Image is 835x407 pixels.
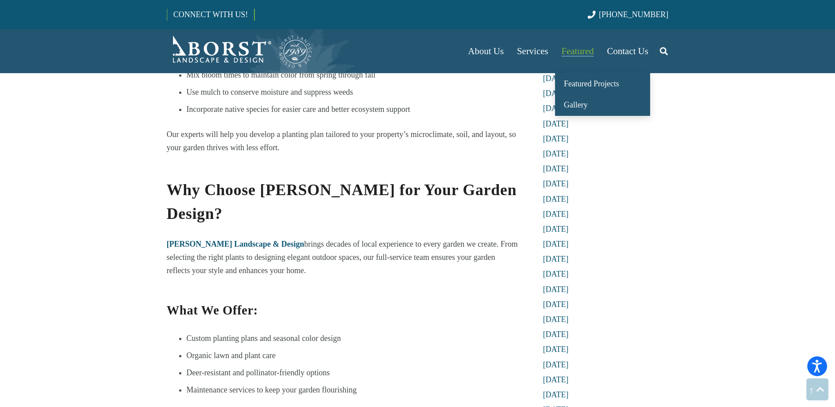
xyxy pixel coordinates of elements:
a: [DATE] [543,179,569,188]
a: [DATE] [543,330,569,339]
span: Use mulch to conserve moisture and suppress weeds [187,88,353,96]
a: [DATE] [543,255,569,263]
a: [DATE] [543,89,569,98]
span: Custom planting plans and seasonal color design [187,334,341,343]
a: [DATE] [543,119,569,128]
span: Gallery [564,100,588,109]
a: [DATE] [543,134,569,143]
a: [DATE] [543,360,569,369]
a: Contact Us [600,29,655,73]
a: Featured [555,29,600,73]
a: About Us [461,29,510,73]
a: CONNECT WITH US! [167,4,254,25]
a: Featured Projects [555,73,650,95]
span: Maintenance services to keep your garden flourishing [187,385,357,394]
a: [DATE] [543,104,569,113]
a: Borst-Logo [167,33,313,69]
a: Back to top [806,378,828,400]
a: [DATE] [543,195,569,203]
span: Incorporate native species for easier care and better ecosystem support [187,105,410,114]
a: [DATE] [543,210,569,218]
a: [DATE] [543,300,569,309]
a: [DATE] [543,375,569,384]
b: Why Choose [PERSON_NAME] for Your Garden Design? [167,181,517,222]
a: [DATE] [543,149,569,158]
span: Deer-resistant and pollinator-friendly options [187,368,330,377]
span: Contact Us [607,46,648,56]
a: [DATE] [543,240,569,248]
span: Mix bloom times to maintain color from spring through fall [187,70,375,79]
a: Services [510,29,555,73]
span: Featured Projects [564,79,619,88]
span: brings decades of local experience to every garden we create. From selecting the right plants to ... [167,240,518,275]
a: [DATE] [543,164,569,173]
span: [PHONE_NUMBER] [599,10,669,19]
span: Our experts will help you develop a planting plan tailored to your property’s microclimate, soil,... [167,130,516,152]
a: [DATE] [543,345,569,354]
a: Search [655,40,673,62]
span: Services [517,46,548,56]
a: [DATE] [543,74,569,83]
a: [DATE] [543,390,569,399]
a: [DATE] [543,270,569,278]
a: [DATE] [543,225,569,233]
b: What We Offer: [167,303,258,317]
span: Organic lawn and plant care [187,351,276,360]
a: [PERSON_NAME] Landscape & Design [167,240,305,248]
span: Featured [562,46,594,56]
a: [DATE] [543,315,569,324]
a: [PHONE_NUMBER] [588,10,668,19]
a: [DATE] [543,285,569,294]
a: Gallery [555,95,650,116]
span: About Us [468,46,504,56]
